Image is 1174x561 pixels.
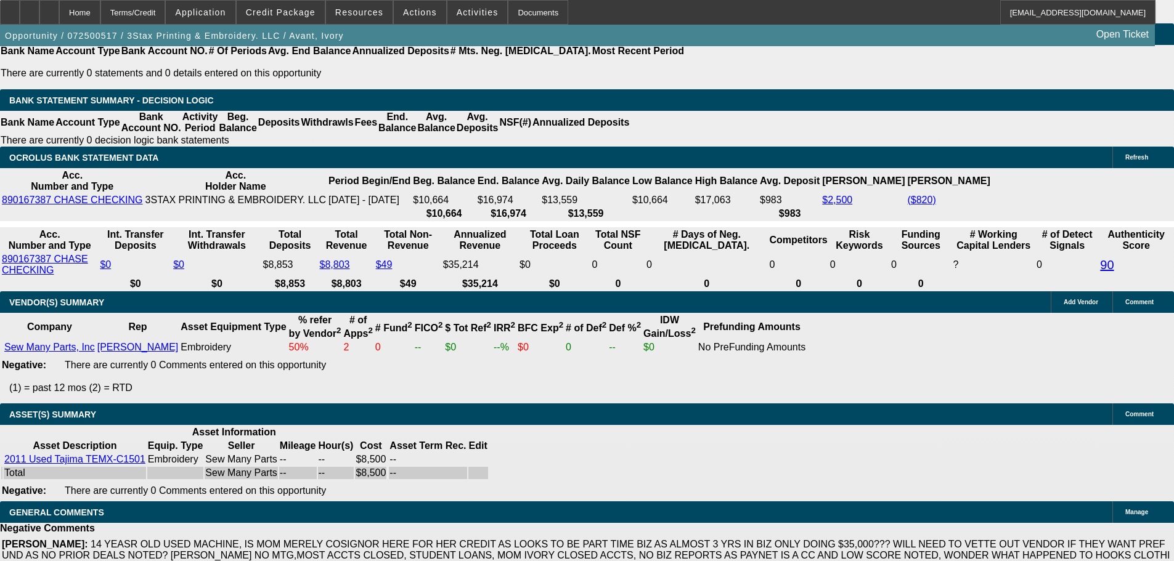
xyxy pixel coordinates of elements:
td: 0 [769,253,828,276]
a: $8,803 [320,259,350,270]
td: Sew Many Parts [205,467,277,479]
b: Asset Information [192,427,276,437]
button: Activities [447,1,508,24]
th: High Balance [695,169,758,193]
div: $35,214 [443,259,517,270]
td: 0 [375,341,413,353]
b: Mileage [280,440,316,451]
span: Bank Statement Summary - Decision Logic [9,95,214,105]
b: Rep [128,321,147,332]
a: $2,500 [822,195,852,205]
th: $8,853 [263,278,318,290]
th: Low Balance [632,169,693,193]
th: Period Begin/End [328,169,411,193]
td: $0 [444,341,492,353]
td: 0 [891,253,951,276]
th: $16,974 [477,208,540,220]
b: # of Def [566,323,606,333]
b: Company [27,321,72,332]
td: $10,664 [632,194,693,206]
th: Competitors [769,228,828,252]
td: $8,500 [355,453,386,466]
a: 90 [1100,258,1114,272]
span: There are currently 0 Comments entered on this opportunity [65,360,326,370]
b: Negative: [2,360,46,370]
td: $8,500 [355,467,386,479]
th: $8,803 [319,278,374,290]
a: $0 [100,259,111,270]
b: Def % [609,323,641,333]
th: Beg. Balance [412,169,475,193]
th: # Working Capital Lenders [952,228,1035,252]
span: There are currently 0 Comments entered on this opportunity [65,485,326,496]
span: Refresh [1125,154,1148,161]
th: $49 [375,278,441,290]
sup: 2 [487,320,491,329]
td: -- [414,341,444,353]
sup: 2 [602,320,606,329]
th: 0 [592,278,645,290]
b: % refer by Vendor [289,315,341,339]
td: -- [279,453,317,466]
th: 0 [646,278,767,290]
td: -- [279,467,317,479]
td: -- [318,453,354,466]
th: Asset Term Recommendation [389,440,467,452]
b: BFC Exp [518,323,563,333]
span: Comment [1125,299,1154,305]
th: Avg. End Balance [267,45,352,57]
th: Risk Keywords [830,228,889,252]
th: Avg. Balance [417,111,455,134]
th: Authenticity Score [1099,228,1173,252]
th: 0 [769,278,828,290]
b: [PERSON_NAME]: [2,539,88,549]
b: Seller [228,440,255,451]
a: $49 [376,259,393,270]
span: OCROLUS BANK STATEMENT DATA [9,153,158,163]
th: Withdrawls [300,111,354,134]
th: Sum of the Total NSF Count and Total Overdraft Fee Count from Ocrolus [592,228,645,252]
td: $0 [643,341,696,353]
th: Bank Account NO. [121,45,208,57]
td: -- [318,467,354,479]
td: 2 [343,341,373,353]
a: [PERSON_NAME] [97,342,179,352]
td: $16,974 [477,194,540,206]
span: Credit Package [246,7,316,17]
td: Embroidery [180,341,287,353]
th: Annualized Deposits [532,111,630,134]
b: Prefunding Amounts [703,321,801,332]
p: (1) = past 12 mos (2) = RTD [9,382,1174,394]
span: Activities [457,7,499,17]
span: Opportunity / 072500517 / 3Stax Printing & Embroidery. LLC / Avant, Ivory [5,31,344,41]
span: Actions [403,7,437,17]
td: --% [493,341,516,353]
td: -- [608,341,642,353]
td: 0 [830,253,889,276]
td: 0 [565,341,607,353]
th: 0 [891,278,951,290]
th: Annualized Revenue [442,228,518,252]
a: 890167387 CHASE CHECKING [2,254,88,275]
td: 0 [646,253,767,276]
td: $10,664 [412,194,475,206]
span: Application [175,7,226,17]
b: Asset Term Rec. [389,440,466,451]
th: Bank Account NO. [121,111,182,134]
th: Avg. Deposits [456,111,499,134]
th: # Mts. Neg. [MEDICAL_DATA]. [450,45,592,57]
button: Application [166,1,235,24]
a: ($820) [907,195,936,205]
b: Hour(s) [319,440,354,451]
sup: 2 [438,320,442,329]
th: $0 [99,278,171,290]
th: Account Type [55,111,121,134]
th: Acc. Number and Type [1,169,144,193]
th: $0 [519,278,590,290]
button: Credit Package [237,1,325,24]
button: Actions [394,1,446,24]
span: VENDOR(S) SUMMARY [9,297,104,307]
td: $17,063 [695,194,758,206]
th: Equip. Type [147,440,203,452]
a: $0 [173,259,184,270]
